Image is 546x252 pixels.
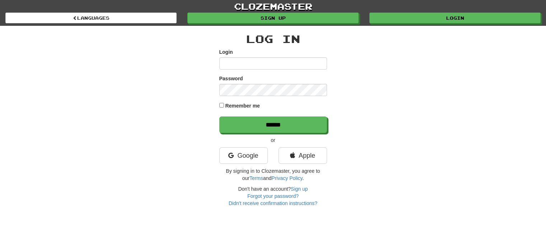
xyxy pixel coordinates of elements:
[219,185,327,207] div: Don't have an account?
[219,33,327,45] h2: Log In
[249,175,263,181] a: Terms
[219,147,268,164] a: Google
[219,48,233,56] label: Login
[229,200,317,206] a: Didn't receive confirmation instructions?
[219,167,327,182] p: By signing in to Clozemaster, you agree to our and .
[271,175,302,181] a: Privacy Policy
[225,102,260,109] label: Remember me
[279,147,327,164] a: Apple
[247,193,299,199] a: Forgot your password?
[219,75,243,82] label: Password
[5,13,177,23] a: Languages
[291,186,308,192] a: Sign up
[369,13,541,23] a: Login
[187,13,359,23] a: Sign up
[219,137,327,144] p: or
